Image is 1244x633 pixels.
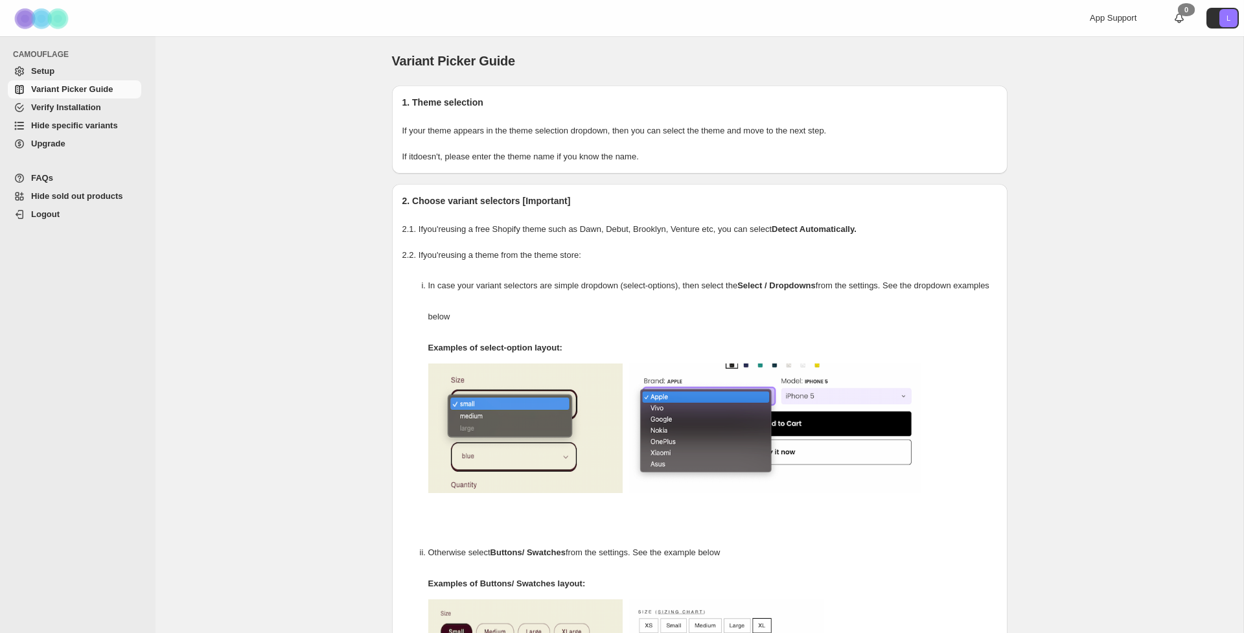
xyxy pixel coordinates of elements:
[31,121,118,130] span: Hide specific variants
[10,1,75,36] img: Camouflage
[772,224,857,234] strong: Detect Automatically.
[31,66,54,76] span: Setup
[13,49,146,60] span: CAMOUFLAGE
[428,579,586,588] strong: Examples of Buttons/ Swatches layout:
[1219,9,1238,27] span: Avatar with initials L
[8,135,141,153] a: Upgrade
[31,102,101,112] span: Verify Installation
[392,54,516,68] span: Variant Picker Guide
[1206,8,1239,29] button: Avatar with initials L
[428,537,997,568] p: Otherwise select from the settings. See the example below
[402,124,997,137] p: If your theme appears in the theme selection dropdown, then you can select the theme and move to ...
[31,191,123,201] span: Hide sold out products
[428,270,997,332] p: In case your variant selectors are simple dropdown (select-options), then select the from the set...
[402,96,997,109] h2: 1. Theme selection
[402,150,997,163] p: If it doesn't , please enter the theme name if you know the name.
[8,62,141,80] a: Setup
[8,80,141,98] a: Variant Picker Guide
[8,98,141,117] a: Verify Installation
[428,363,623,493] img: camouflage-select-options
[402,223,997,236] p: 2.1. If you're using a free Shopify theme such as Dawn, Debut, Brooklyn, Venture etc, you can select
[8,205,141,224] a: Logout
[428,343,562,352] strong: Examples of select-option layout:
[1178,3,1195,16] div: 0
[8,169,141,187] a: FAQs
[490,547,566,557] strong: Buttons/ Swatches
[737,281,816,290] strong: Select / Dropdowns
[402,249,997,262] p: 2.2. If you're using a theme from the theme store:
[1173,12,1186,25] a: 0
[31,209,60,219] span: Logout
[402,194,997,207] h2: 2. Choose variant selectors [Important]
[31,84,113,94] span: Variant Picker Guide
[8,187,141,205] a: Hide sold out products
[1090,13,1136,23] span: App Support
[8,117,141,135] a: Hide specific variants
[31,173,53,183] span: FAQs
[629,363,921,493] img: camouflage-select-options-2
[1227,14,1230,22] text: L
[31,139,65,148] span: Upgrade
